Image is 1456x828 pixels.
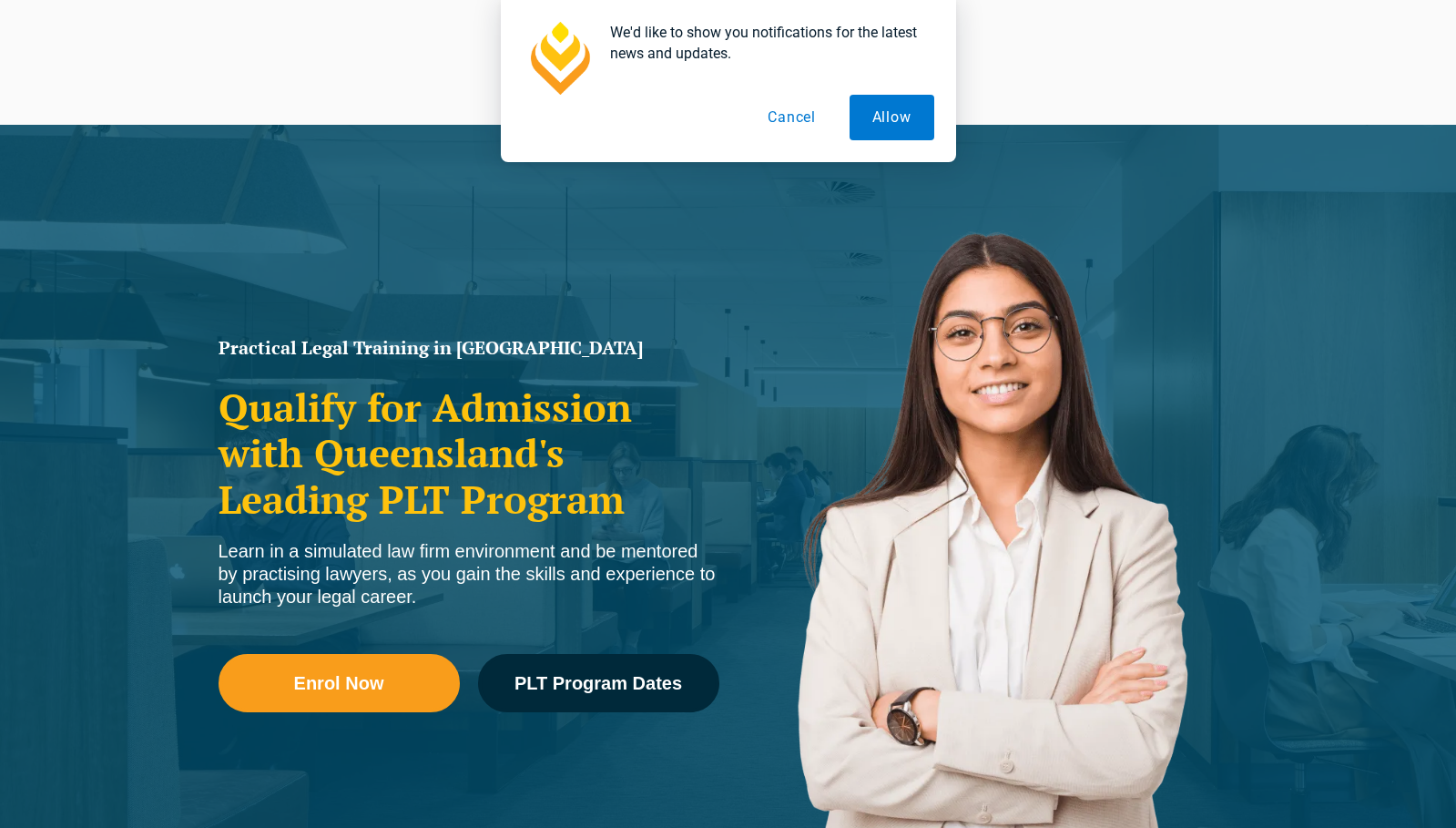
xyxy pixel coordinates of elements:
[219,339,719,357] h1: Practical Legal Training in [GEOGRAPHIC_DATA]
[478,654,719,712] a: PLT Program Dates
[850,95,934,140] button: Allow
[596,22,934,64] div: We'd like to show you notifications for the latest news and updates.
[523,22,596,95] img: notification icon
[219,540,719,608] div: Learn in a simulated law firm environment and be mentored by practising lawyers, as you gain the ...
[514,674,682,692] span: PLT Program Dates
[745,95,839,140] button: Cancel
[219,384,719,522] h2: Qualify for Admission with Queensland's Leading PLT Program
[219,654,460,712] a: Enrol Now
[294,674,384,692] span: Enrol Now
